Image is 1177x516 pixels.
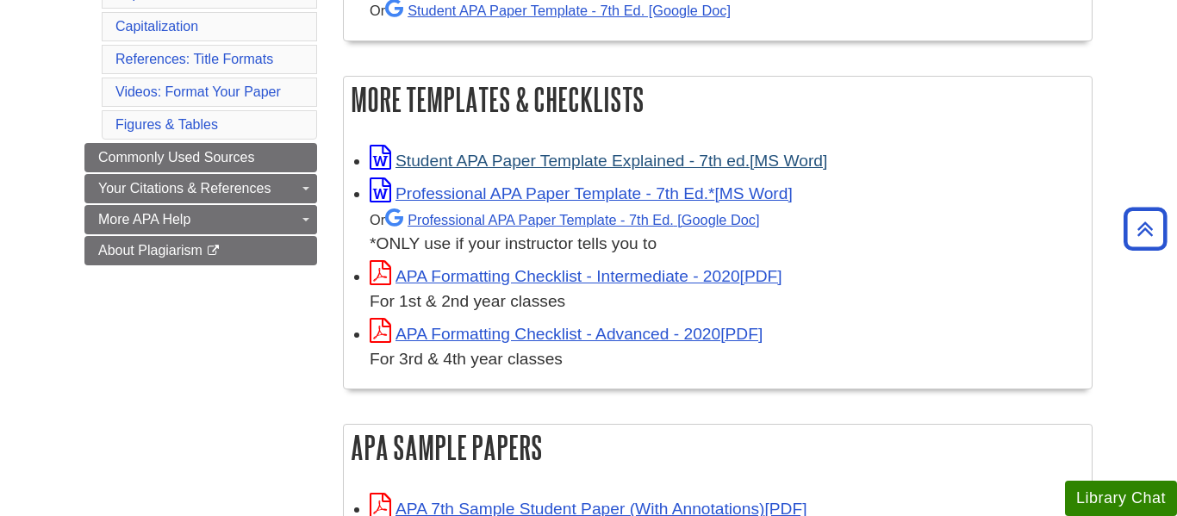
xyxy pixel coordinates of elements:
[370,184,793,202] a: Link opens in new window
[84,236,317,265] a: About Plagiarism
[115,117,218,132] a: Figures & Tables
[98,150,254,165] span: Commonly Used Sources
[1118,217,1173,240] a: Back to Top
[370,267,782,285] a: Link opens in new window
[344,77,1092,122] h2: More Templates & Checklists
[370,325,763,343] a: Link opens in new window
[1065,481,1177,516] button: Library Chat
[385,3,731,18] a: Student APA Paper Template - 7th Ed. [Google Doc]
[370,3,731,18] small: Or
[370,347,1083,372] div: For 3rd & 4th year classes
[84,143,317,172] a: Commonly Used Sources
[98,181,271,196] span: Your Citations & References
[115,19,198,34] a: Capitalization
[98,212,190,227] span: More APA Help
[385,212,759,227] a: Professional APA Paper Template - 7th Ed.
[370,212,759,227] small: Or
[370,207,1083,258] div: *ONLY use if your instructor tells you to
[115,84,281,99] a: Videos: Format Your Paper
[344,425,1092,470] h2: APA Sample Papers
[98,243,202,258] span: About Plagiarism
[370,289,1083,314] div: For 1st & 2nd year classes
[84,174,317,203] a: Your Citations & References
[115,52,273,66] a: References: Title Formats
[84,205,317,234] a: More APA Help
[206,246,221,257] i: This link opens in a new window
[370,152,827,170] a: Link opens in new window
